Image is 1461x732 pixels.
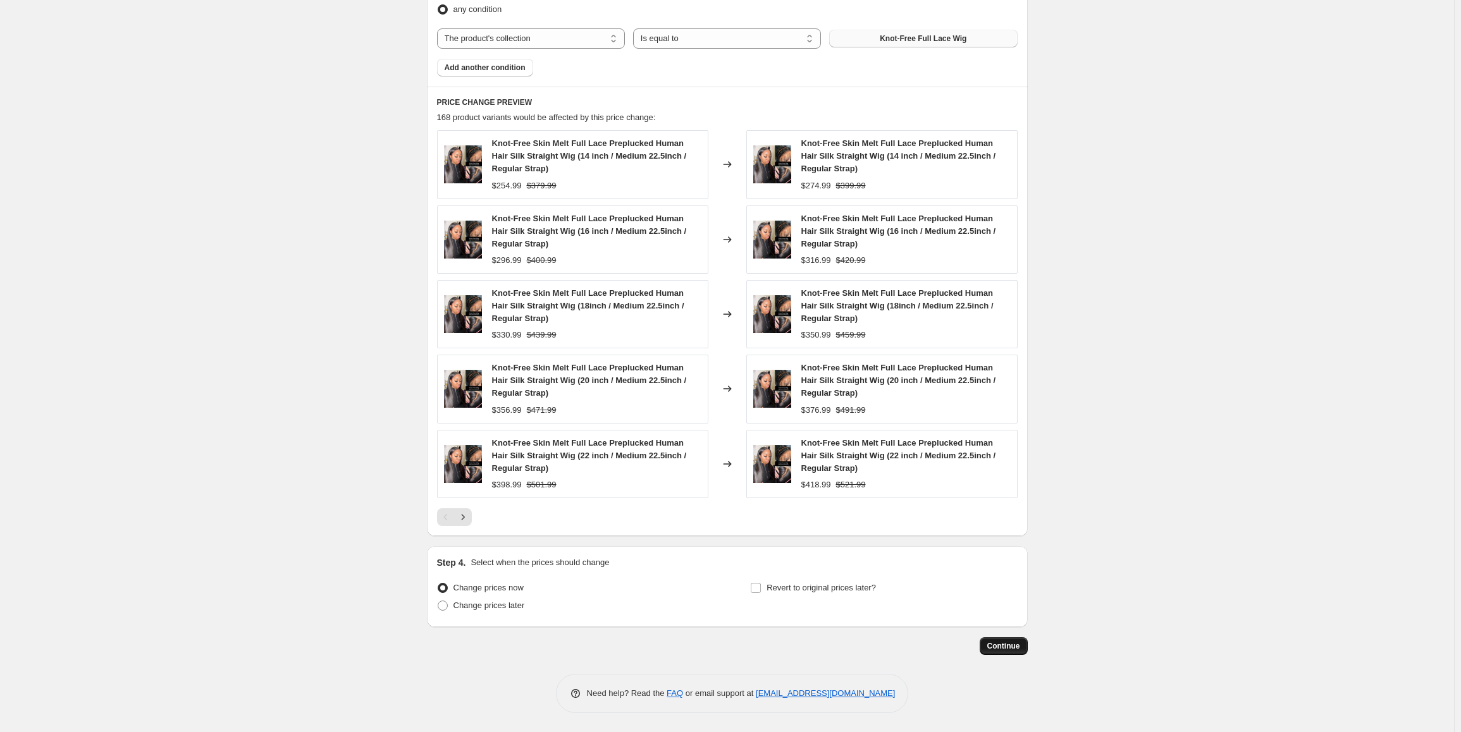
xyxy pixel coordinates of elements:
span: Knot-Free Skin Melt Full Lace Preplucked Human Hair Silk Straight Wig (16 inch / Medium 22.5inch ... [801,214,996,248]
img: full-lace-1_80x.jpg [444,221,482,259]
h6: PRICE CHANGE PREVIEW [437,97,1018,107]
span: $439.99 [527,330,557,339]
span: $501.99 [527,480,557,489]
img: full-lace-1_80x.jpg [753,295,791,333]
img: full-lace-1_80x.jpg [444,145,482,183]
span: Knot-Free Skin Melt Full Lace Preplucked Human Hair Silk Straight Wig (20 inch / Medium 22.5inch ... [492,363,687,398]
span: Knot-Free Skin Melt Full Lace Preplucked Human Hair Silk Straight Wig (22 inch / Medium 22.5inch ... [801,438,996,473]
img: full-lace-1_80x.jpg [753,370,791,408]
img: full-lace-1_80x.jpg [444,295,482,333]
span: Knot-Free Skin Melt Full Lace Preplucked Human Hair Silk Straight Wig (14 inch / Medium 22.5inch ... [492,138,687,173]
span: any condition [453,4,502,14]
span: $376.99 [801,405,831,415]
img: full-lace-1_80x.jpg [753,221,791,259]
button: Add another condition [437,59,533,76]
button: Continue [980,637,1028,655]
button: Next [454,508,472,526]
img: full-lace-1_80x.jpg [753,445,791,483]
img: full-lace-1_80x.jpg [444,370,482,408]
span: $399.99 [836,181,866,190]
span: Knot-Free Skin Melt Full Lace Preplucked Human Hair Silk Straight Wig (16 inch / Medium 22.5inch ... [492,214,687,248]
span: $274.99 [801,181,831,190]
span: $330.99 [492,330,522,339]
span: Knot-Free Skin Melt Full Lace Preplucked Human Hair Silk Straight Wig (18inch / Medium 22.5inch /... [801,288,994,323]
span: Change prices now [453,583,524,592]
span: $459.99 [836,330,866,339]
span: Knot-Free Skin Melt Full Lace Preplucked Human Hair Silk Straight Wig (20 inch / Medium 22.5inch ... [801,363,996,398]
span: Knot-Free Full Lace Wig [880,34,966,44]
span: $491.99 [836,405,866,415]
button: Knot-Free Full Lace Wig [829,30,1017,47]
span: 168 product variants would be affected by this price change: [437,113,656,122]
span: $379.99 [527,181,557,190]
img: full-lace-1_80x.jpg [444,445,482,483]
nav: Pagination [437,508,472,526]
span: Change prices later [453,601,525,610]
p: Select when the prices should change [471,556,609,569]
span: Knot-Free Skin Melt Full Lace Preplucked Human Hair Silk Straight Wig (18inch / Medium 22.5inch /... [492,288,684,323]
span: or email support at [683,688,756,698]
span: Revert to original prices later? [767,583,876,592]
span: $296.99 [492,255,522,265]
span: $420.99 [836,255,866,265]
span: Add another condition [445,63,526,73]
span: Knot-Free Skin Melt Full Lace Preplucked Human Hair Silk Straight Wig (22 inch / Medium 22.5inch ... [492,438,687,473]
a: FAQ [667,688,683,698]
span: Continue [987,641,1020,651]
span: $316.99 [801,255,831,265]
span: $418.99 [801,480,831,489]
span: $356.99 [492,405,522,415]
img: full-lace-1_80x.jpg [753,145,791,183]
span: $398.99 [492,480,522,489]
span: $350.99 [801,330,831,339]
span: $521.99 [836,480,866,489]
span: $400.99 [527,255,557,265]
a: [EMAIL_ADDRESS][DOMAIN_NAME] [756,688,895,698]
span: Need help? Read the [587,688,667,698]
span: Knot-Free Skin Melt Full Lace Preplucked Human Hair Silk Straight Wig (14 inch / Medium 22.5inch ... [801,138,996,173]
span: $254.99 [492,181,522,190]
h2: Step 4. [437,556,466,569]
span: $471.99 [527,405,557,415]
